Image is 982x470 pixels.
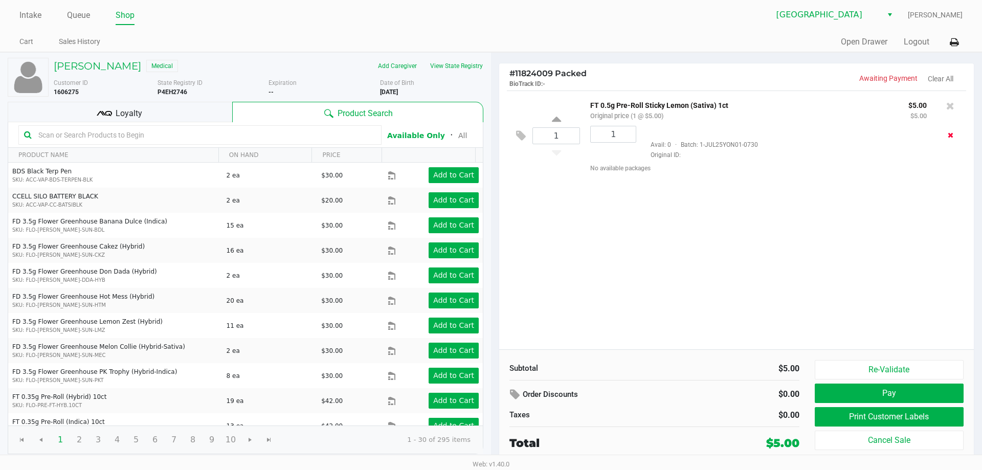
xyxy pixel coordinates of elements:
[8,148,218,163] th: PRODUCT NAME
[12,430,32,450] span: Go to the first page
[908,99,927,109] p: $5.00
[509,69,587,78] span: 11824009 Packed
[433,271,474,279] app-button-loader: Add to Cart
[54,88,79,96] b: 1606275
[222,263,317,288] td: 2 ea
[202,430,221,450] span: Page 9
[321,297,343,304] span: $30.00
[51,430,70,450] span: Page 1
[12,351,218,359] p: SKU: FLO-[PERSON_NAME]-SUN-MEC
[380,88,398,96] b: [DATE]
[8,363,222,388] td: FD 3.5g Flower Greenhouse PK Trophy (Hybrid-Indica)
[240,430,260,450] span: Go to the next page
[776,9,876,21] span: [GEOGRAPHIC_DATA]
[590,112,663,120] small: Original price (1 @ $5.00)
[841,36,887,48] button: Open Drawer
[429,267,479,283] button: Add to Cart
[164,430,184,450] span: Page 7
[644,150,927,160] span: Original ID:
[287,435,471,445] kendo-pager-info: 1 - 30 of 295 items
[12,176,218,184] p: SKU: ACC-VAP-BDS-TERPEN-BLK
[458,130,467,141] button: All
[429,318,479,333] button: Add to Cart
[433,396,474,405] app-button-loader: Add to Cart
[429,217,479,233] button: Add to Cart
[12,326,218,334] p: SKU: FLO-[PERSON_NAME]-SUN-LMZ
[8,388,222,413] td: FT 0.35g Pre-Roll (Hybrid) 10ct
[12,301,218,309] p: SKU: FLO-[PERSON_NAME]-SUN-HTM
[904,36,929,48] button: Logout
[433,371,474,379] app-button-loader: Add to Cart
[8,238,222,263] td: FD 3.5g Flower Greenhouse Cakez (Hybrid)
[321,197,343,204] span: $20.00
[423,58,483,74] button: View State Registry
[433,196,474,204] app-button-loader: Add to Cart
[8,413,222,438] td: FT 0.35g Pre-Roll (Indica) 10ct
[259,430,279,450] span: Go to the last page
[433,296,474,304] app-button-loader: Add to Cart
[158,88,187,96] b: P4EH2746
[269,88,274,96] b: --
[380,79,414,86] span: Date of Birth
[321,272,343,279] span: $30.00
[54,60,141,72] h5: [PERSON_NAME]
[644,141,758,148] span: Avail: 0 Batch: 1-JUL25YON01-0730
[473,460,509,468] span: Web: v1.40.0
[321,222,343,229] span: $30.00
[429,343,479,359] button: Add to Cart
[671,141,681,148] span: ·
[67,8,90,23] a: Queue
[222,413,317,438] td: 13 ea
[222,338,317,363] td: 2 ea
[429,393,479,409] button: Add to Cart
[321,322,343,329] span: $30.00
[59,35,100,48] a: Sales History
[12,276,218,284] p: SKU: FLO-[PERSON_NAME]-DDA-HYB
[12,401,218,409] p: SKU: FLO-PRE-FT-HYB.10CT
[12,376,218,384] p: SKU: FLO-[PERSON_NAME]-SUN-PKT
[31,430,51,450] span: Go to the previous page
[736,73,918,84] p: Awaiting Payment
[433,321,474,329] app-button-loader: Add to Cart
[19,8,41,23] a: Intake
[944,126,957,145] button: Remove the package from the orderLine
[8,288,222,313] td: FD 3.5g Flower Greenhouse Hot Mess (Hybrid)
[116,8,135,23] a: Shop
[34,127,376,143] input: Scan or Search Products to Begin
[433,171,474,179] app-button-loader: Add to Cart
[509,363,647,374] div: Subtotal
[145,430,165,450] span: Page 6
[265,436,273,444] span: Go to the last page
[590,99,893,109] p: FT 0.5g Pre-Roll Sticky Lemon (Sativa) 1ct
[222,238,317,263] td: 16 ea
[218,148,312,163] th: ON HAND
[222,288,317,313] td: 20 ea
[815,431,964,450] button: Cancel Sale
[321,372,343,379] span: $30.00
[8,148,483,426] div: Data table
[509,435,693,452] div: Total
[12,226,218,234] p: SKU: FLO-[PERSON_NAME]-SUN-BDL
[246,436,254,444] span: Go to the next page
[321,172,343,179] span: $30.00
[222,388,317,413] td: 19 ea
[222,213,317,238] td: 15 ea
[910,112,927,120] small: $5.00
[311,148,382,163] th: PRICE
[766,435,799,452] div: $5.00
[321,247,343,254] span: $30.00
[54,79,88,86] span: Customer ID
[429,368,479,384] button: Add to Cart
[590,164,958,173] div: No available packages
[908,10,963,20] span: [PERSON_NAME]
[12,201,218,209] p: SKU: ACC-VAP-CC-BATSIBLK
[88,430,108,450] span: Page 3
[713,386,799,403] div: $0.00
[158,79,203,86] span: State Registry ID
[321,422,343,430] span: $42.00
[18,436,26,444] span: Go to the first page
[321,347,343,354] span: $30.00
[116,107,142,120] span: Loyalty
[445,130,458,140] span: ᛫
[8,163,222,188] td: BDS Black Terp Pen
